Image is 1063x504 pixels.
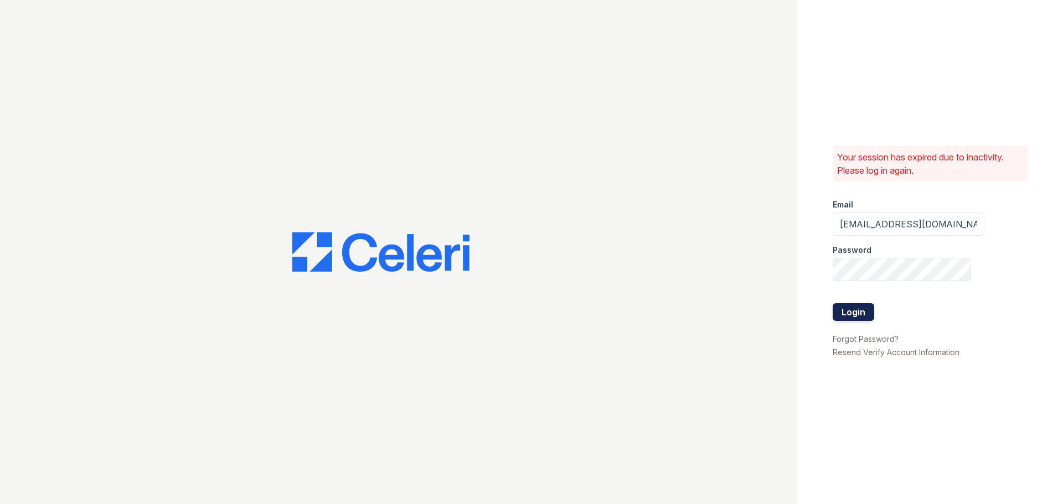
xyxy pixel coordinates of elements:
[833,245,871,256] label: Password
[837,150,1023,177] p: Your session has expired due to inactivity. Please log in again.
[833,303,874,321] button: Login
[833,347,959,357] a: Resend Verify Account Information
[292,232,469,272] img: CE_Logo_Blue-a8612792a0a2168367f1c8372b55b34899dd931a85d93a1a3d3e32e68fde9ad4.png
[833,334,899,344] a: Forgot Password?
[833,199,853,210] label: Email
